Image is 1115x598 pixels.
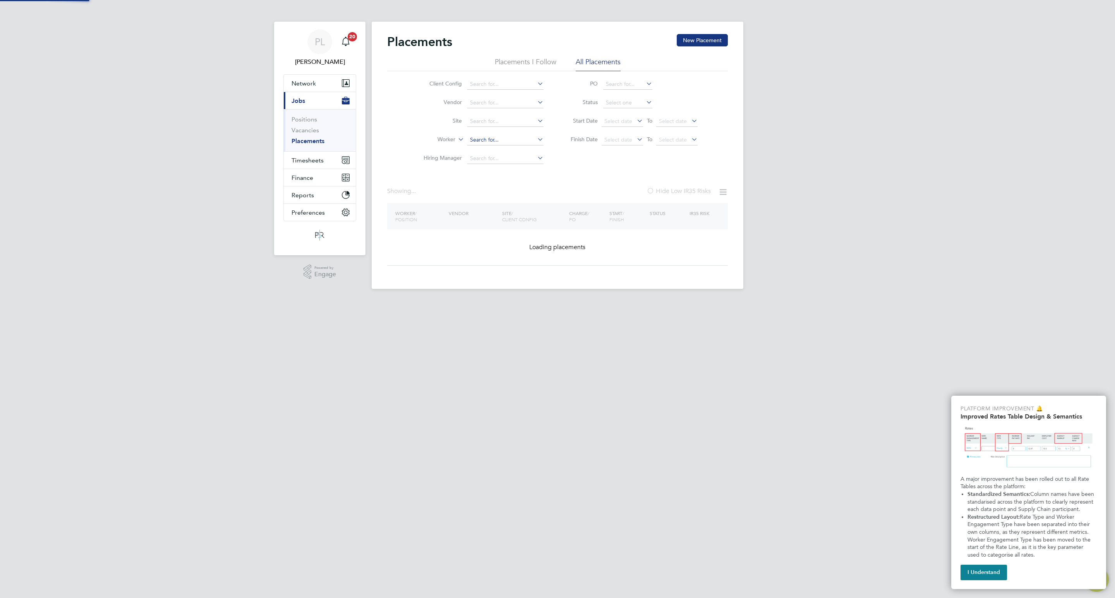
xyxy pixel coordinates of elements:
span: Select date [604,136,632,143]
span: Column names have been standarised across the platform to clearly represent each data point and S... [967,491,1096,513]
button: New Placement [677,34,728,46]
span: Rate Type and Worker Engagement Type have been separated into their own columns, as they represen... [967,514,1092,558]
label: Client Config [417,80,462,87]
span: Powered by [314,265,336,271]
span: ... [411,187,416,195]
input: Search for... [603,79,652,90]
input: Search for... [467,116,544,127]
span: Preferences [292,209,325,216]
label: Hide Low IR35 Risks [647,187,711,195]
label: Finish Date [563,136,598,143]
label: Worker [411,136,455,144]
span: Network [292,80,316,87]
input: Select one [603,97,652,108]
button: I Understand [961,565,1007,580]
span: Engage [314,271,336,278]
span: Paul Ledingham [283,57,356,67]
input: Search for... [467,79,544,90]
nav: Main navigation [274,22,365,255]
span: Select date [604,118,632,125]
span: To [645,134,655,144]
h2: Improved Rates Table Design & Semantics [961,413,1097,420]
p: Platform Improvement 🔔 [961,405,1097,413]
span: To [645,116,655,126]
label: Hiring Manager [417,154,462,161]
li: Placements I Follow [495,57,556,71]
strong: Standardized Semantics: [967,491,1030,497]
span: Select date [659,118,687,125]
a: Positions [292,116,317,123]
p: A major improvement has been rolled out to all Rate Tables across the platform: [961,475,1097,490]
input: Search for... [467,97,544,108]
img: Updated Rates Table Design & Semantics [961,423,1097,472]
span: Select date [659,136,687,143]
label: Vendor [417,99,462,106]
span: Timesheets [292,157,324,164]
span: Jobs [292,97,305,104]
li: All Placements [576,57,621,71]
div: Showing [387,187,417,195]
span: 20 [348,32,357,41]
div: Improved Rate Table Semantics [951,396,1106,589]
a: Placements [292,137,324,145]
a: Go to home page [283,229,356,241]
a: Go to account details [283,29,356,67]
input: Search for... [467,135,544,145]
span: Reports [292,191,314,199]
label: Status [563,99,598,106]
a: Vacancies [292,126,319,134]
h2: Placements [387,34,452,50]
label: Site [417,117,462,124]
strong: Restructured Layout: [967,514,1020,520]
span: Finance [292,174,313,181]
label: Start Date [563,117,598,124]
span: PL [315,37,325,47]
label: PO [563,80,598,87]
img: psrsolutions-logo-retina.png [313,229,327,241]
input: Search for... [467,153,544,164]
